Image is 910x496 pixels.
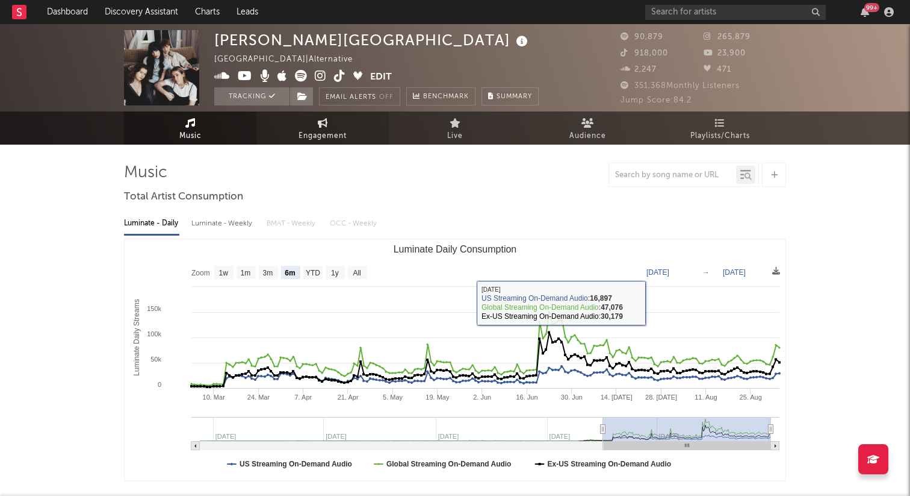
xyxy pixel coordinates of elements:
span: 471 [704,66,731,74]
text: 5. May [383,394,403,401]
div: 99 + [864,3,879,12]
text: All [353,269,361,277]
text: 0 [158,381,161,388]
div: Luminate - Daily [124,213,179,234]
text: [DATE] [646,268,669,277]
text: 30. Jun [561,394,583,401]
div: [PERSON_NAME][GEOGRAPHIC_DATA] [214,30,531,50]
span: Live [447,129,463,143]
text: 19. May [426,394,450,401]
text: 10. Mar [203,394,226,401]
text: → [702,268,710,277]
text: 6m [285,269,295,277]
text: 150k [147,305,161,312]
text: Luminate Daily Consumption [394,244,517,254]
button: Summary [481,87,539,105]
text: Ex-US Streaming On-Demand Audio [548,460,672,468]
text: US Streaming On-Demand Audio [240,460,352,468]
text: 3m [263,269,273,277]
a: Live [389,111,521,145]
span: Summary [497,93,532,100]
a: Playlists/Charts [654,111,786,145]
text: 1m [241,269,251,277]
text: 28. [DATE] [645,394,677,401]
a: Audience [521,111,654,145]
text: 1y [331,269,339,277]
text: Zoom [191,269,210,277]
button: Edit [370,70,392,85]
text: 25. Aug [740,394,762,401]
a: Benchmark [406,87,475,105]
svg: Luminate Daily Consumption [125,239,785,480]
text: 11. Aug [695,394,717,401]
text: 24. Mar [247,394,270,401]
text: [DATE] [723,268,746,277]
span: 23,900 [704,49,746,57]
span: 265,879 [704,33,751,41]
span: 90,879 [621,33,663,41]
a: Engagement [256,111,389,145]
button: Tracking [214,87,289,105]
text: 100k [147,330,161,337]
span: Audience [569,129,606,143]
span: Total Artist Consumption [124,190,243,204]
span: Playlists/Charts [690,129,750,143]
button: 99+ [861,7,869,17]
text: 2. Jun [473,394,491,401]
text: 21. Apr [338,394,359,401]
input: Search for artists [645,5,826,20]
text: 14. [DATE] [601,394,633,401]
button: Email AlertsOff [319,87,400,105]
span: Engagement [299,129,347,143]
span: 918,000 [621,49,668,57]
text: 1w [219,269,229,277]
span: 351,368 Monthly Listeners [621,82,740,90]
div: Luminate - Weekly [191,213,255,234]
span: 2,247 [621,66,657,74]
text: YTD [306,269,320,277]
input: Search by song name or URL [609,171,736,180]
span: Jump Score: 84.2 [621,96,692,104]
a: Music [124,111,256,145]
text: Luminate Daily Streams [132,299,141,375]
span: Music [179,129,202,143]
text: 16. Jun [516,394,537,401]
span: Benchmark [423,90,469,104]
text: 7. Apr [294,394,312,401]
text: Global Streaming On-Demand Audio [386,460,512,468]
text: 50k [150,356,161,363]
div: [GEOGRAPHIC_DATA] | Alternative [214,52,367,67]
em: Off [379,94,394,101]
